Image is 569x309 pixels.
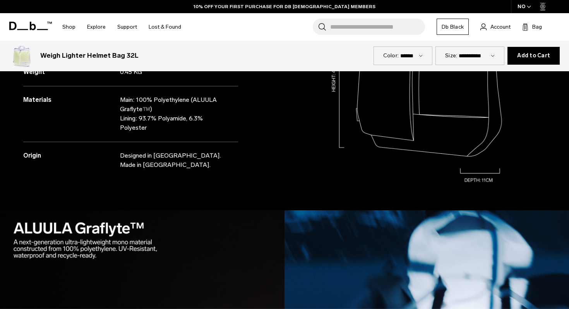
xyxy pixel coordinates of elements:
a: Shop [62,13,75,41]
span: Bag [532,23,542,31]
span: Account [490,23,511,31]
p: Designed in [GEOGRAPHIC_DATA]. Made in [GEOGRAPHIC_DATA]. [120,151,228,170]
h3: Origin [23,151,120,160]
label: Size: [445,51,457,60]
a: Db Black [437,19,469,35]
h3: Materials [23,95,120,105]
nav: Main Navigation [57,13,187,41]
span: Add to Cart [517,53,550,59]
p: 0.45 KG [120,67,228,77]
img: Weigh_Lighter_Helmet_Bag_32L_1.png [9,43,34,68]
a: Account [480,22,511,31]
p: Main: 100% Polyethylene (ALUULA Graflyte™️) Lining: 93.7% Polyamide, 6.3% Polyester [120,95,228,132]
a: Lost & Found [149,13,181,41]
a: Support [117,13,137,41]
a: 10% OFF YOUR FIRST PURCHASE FOR DB [DEMOGRAPHIC_DATA] MEMBERS [194,3,375,10]
button: Add to Cart [507,47,560,65]
h3: Weight [23,67,120,77]
label: Color: [383,51,399,60]
button: Bag [522,22,542,31]
h3: Weigh Lighter Helmet Bag 32L [40,51,139,61]
a: Explore [87,13,106,41]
